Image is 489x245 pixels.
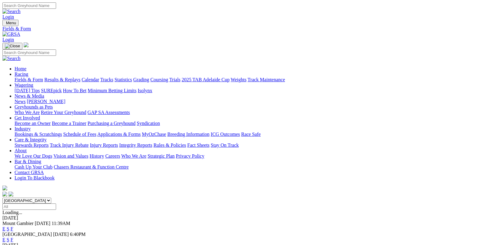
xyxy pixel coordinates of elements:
[15,72,28,77] a: Racing
[15,77,43,82] a: Fields & Form
[133,77,149,82] a: Grading
[15,137,47,142] a: Care & Integrity
[52,221,70,226] span: 11:39AM
[115,77,132,82] a: Statistics
[15,143,49,148] a: Stewards Reports
[53,232,69,237] span: [DATE]
[2,49,56,56] input: Search
[8,192,13,196] img: twitter.svg
[2,215,487,221] div: [DATE]
[15,153,487,159] div: About
[15,132,62,137] a: Bookings & Scratchings
[119,143,152,148] a: Integrity Reports
[15,153,52,159] a: We Love Our Dogs
[15,99,487,104] div: News & Media
[2,14,14,19] a: Login
[2,43,22,49] button: Toggle navigation
[105,153,120,159] a: Careers
[2,192,7,196] img: facebook.svg
[15,164,52,169] a: Cash Up Your Club
[142,132,166,137] a: MyOzChase
[167,132,209,137] a: Breeding Information
[241,132,260,137] a: Race Safe
[187,143,209,148] a: Fact Sheets
[153,143,186,148] a: Rules & Policies
[15,88,40,93] a: [DATE] Tips
[15,66,26,71] a: Home
[248,77,285,82] a: Track Maintenance
[2,186,7,190] img: logo-grsa-white.png
[7,226,9,231] a: S
[231,77,246,82] a: Weights
[27,99,65,104] a: [PERSON_NAME]
[90,143,118,148] a: Injury Reports
[24,42,28,47] img: logo-grsa-white.png
[2,32,20,37] img: GRSA
[54,164,129,169] a: Chasers Restaurant & Function Centre
[53,153,88,159] a: Vision and Values
[15,126,31,131] a: Industry
[2,2,56,9] input: Search
[121,153,146,159] a: Who We Are
[2,56,21,61] img: Search
[70,232,86,237] span: 6:40PM
[15,110,487,115] div: Greyhounds as Pets
[2,26,487,32] a: Fields & Form
[15,143,487,148] div: Care & Integrity
[11,237,13,242] a: F
[52,121,86,126] a: Become a Trainer
[6,21,16,25] span: Menu
[41,88,62,93] a: SUREpick
[2,226,5,231] a: E
[211,143,239,148] a: Stay On Track
[44,77,80,82] a: Results & Replays
[2,221,34,226] span: Mount Gambier
[15,121,51,126] a: Become an Owner
[35,221,51,226] span: [DATE]
[138,88,152,93] a: Isolynx
[88,110,130,115] a: GAP SA Assessments
[2,237,5,242] a: E
[11,226,13,231] a: F
[150,77,168,82] a: Coursing
[15,82,33,88] a: Wagering
[15,104,53,109] a: Greyhounds as Pets
[88,121,136,126] a: Purchasing a Greyhound
[137,121,160,126] a: Syndication
[5,44,20,49] img: Close
[15,110,40,115] a: Who We Are
[2,210,22,215] span: Loading...
[15,170,44,175] a: Contact GRSA
[176,153,204,159] a: Privacy Policy
[15,93,44,99] a: News & Media
[15,148,27,153] a: About
[2,203,56,210] input: Select date
[63,88,87,93] a: How To Bet
[15,99,25,104] a: News
[15,159,41,164] a: Bar & Dining
[15,88,487,93] div: Wagering
[148,153,175,159] a: Strategic Plan
[41,110,86,115] a: Retire Your Greyhound
[2,232,52,237] span: [GEOGRAPHIC_DATA]
[211,132,240,137] a: ICG Outcomes
[182,77,229,82] a: 2025 TAB Adelaide Cup
[169,77,180,82] a: Trials
[15,121,487,126] div: Get Involved
[2,9,21,14] img: Search
[15,175,55,180] a: Login To Blackbook
[2,20,18,26] button: Toggle navigation
[15,132,487,137] div: Industry
[89,153,104,159] a: History
[88,88,136,93] a: Minimum Betting Limits
[100,77,113,82] a: Tracks
[15,164,487,170] div: Bar & Dining
[7,237,9,242] a: S
[97,132,141,137] a: Applications & Forms
[15,77,487,82] div: Racing
[15,115,40,120] a: Get Involved
[63,132,96,137] a: Schedule of Fees
[50,143,89,148] a: Track Injury Rebate
[2,37,14,42] a: Login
